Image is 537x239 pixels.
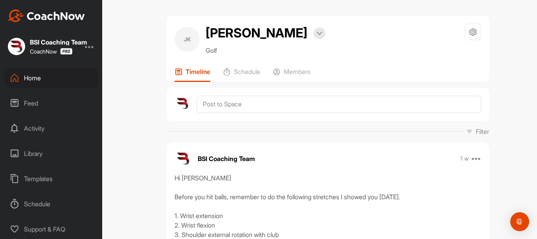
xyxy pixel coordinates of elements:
div: Home [4,68,99,88]
div: Templates [4,169,99,189]
img: square_db13c40d36425da9bb7d16a384f31e4a.jpg [8,38,25,55]
div: Activity [4,119,99,138]
img: avatar [175,96,191,112]
div: Open Intercom Messenger [510,212,529,231]
img: CoachNow Pro [60,48,72,55]
p: Members [284,68,311,76]
div: CoachNow [30,48,72,55]
h2: [PERSON_NAME] [206,24,307,43]
p: Schedule [234,68,260,76]
p: Golf [206,46,326,55]
div: Schedule [4,194,99,214]
div: Feed [4,93,99,113]
div: JK [175,27,200,52]
p: Filter [476,127,489,136]
div: BSI Coaching Team [30,39,87,45]
p: 1 w [460,155,469,163]
img: CoachNow [8,9,85,22]
p: Timeline [186,68,210,76]
div: Support & FAQ [4,219,99,239]
img: avatar [175,150,192,167]
img: arrow-down [316,31,322,35]
p: BSI Coaching Team [198,154,255,163]
div: Library [4,144,99,163]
